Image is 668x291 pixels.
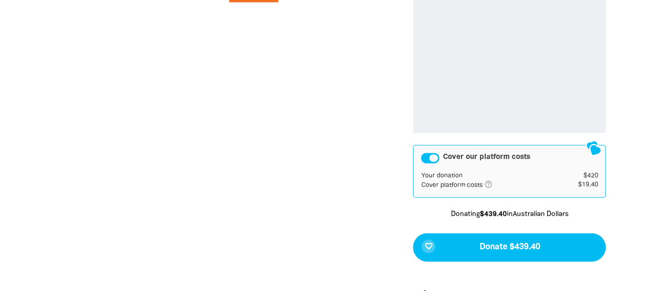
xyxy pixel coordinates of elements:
button: Cover our platform costs [421,153,439,163]
span: Donate $439.40 [479,243,540,251]
button: favorite_borderDonate $439.40 [413,233,606,261]
i: help_outlined [484,180,501,189]
td: Cover platform costs [421,180,559,190]
p: Donating in Australian Dollars [413,210,606,220]
i: favorite_border [424,242,432,250]
td: Your donation [421,172,559,180]
b: $439.40 [479,211,506,218]
td: $19.40 [560,180,598,190]
td: $420 [560,172,598,180]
